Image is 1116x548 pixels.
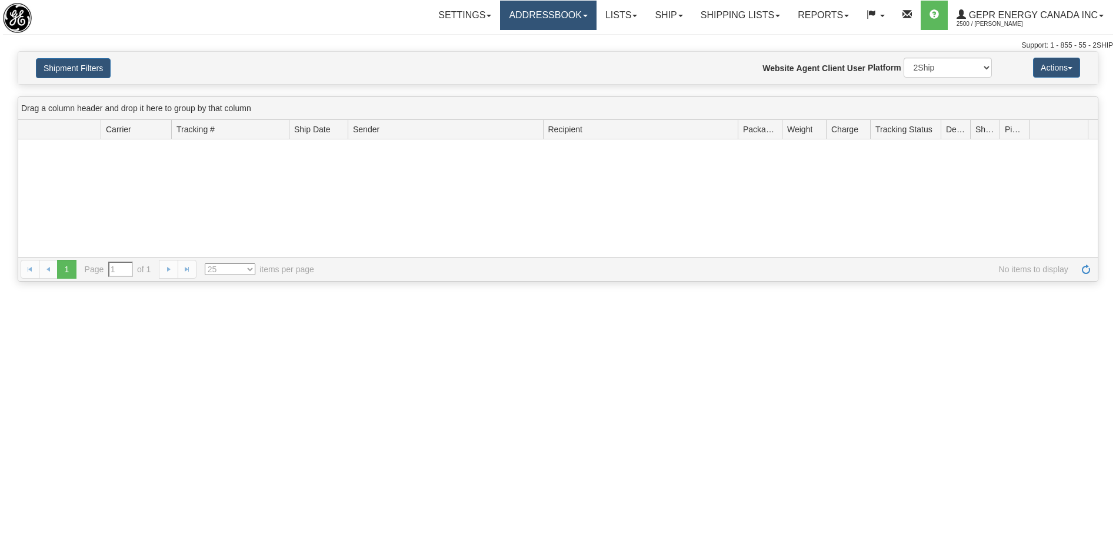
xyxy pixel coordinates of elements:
[429,1,500,30] a: Settings
[57,260,76,279] span: 1
[3,3,32,33] img: logo2500.jpg
[822,62,845,74] label: Client
[353,123,379,135] span: Sender
[1005,123,1024,135] span: Pickup Status
[946,123,965,135] span: Delivery Status
[948,1,1112,30] a: GEPR Energy Canada Inc 2500 / [PERSON_NAME]
[36,58,111,78] button: Shipment Filters
[3,41,1113,51] div: Support: 1 - 855 - 55 - 2SHIP
[331,263,1068,275] span: No items to display
[548,123,582,135] span: Recipient
[176,123,215,135] span: Tracking #
[787,123,812,135] span: Weight
[294,123,330,135] span: Ship Date
[957,18,1045,30] span: 2500 / [PERSON_NAME]
[875,123,932,135] span: Tracking Status
[743,123,777,135] span: Packages
[85,262,151,277] span: Page of 1
[1033,58,1080,78] button: Actions
[1077,260,1095,279] a: Refresh
[847,62,865,74] label: User
[18,97,1098,120] div: grid grouping header
[831,123,858,135] span: Charge
[205,263,314,275] span: items per page
[597,1,646,30] a: Lists
[500,1,597,30] a: Addressbook
[646,1,691,30] a: Ship
[975,123,995,135] span: Shipment Issues
[868,62,901,73] label: Platform
[106,123,131,135] span: Carrier
[762,62,794,74] label: Website
[692,1,789,30] a: Shipping lists
[789,1,858,30] a: Reports
[797,62,820,74] label: Agent
[966,10,1098,20] span: GEPR Energy Canada Inc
